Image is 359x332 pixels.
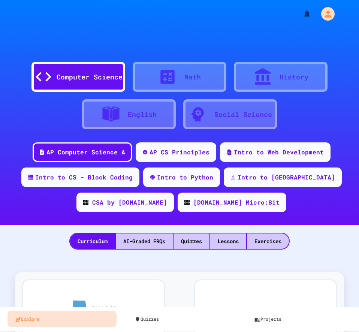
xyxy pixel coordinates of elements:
[70,233,115,249] div: Curriculum
[313,5,337,22] div: My Account
[214,109,272,120] div: Social Science
[234,148,324,157] div: Intro to Web Development
[127,311,236,327] a: Quizzes
[46,148,125,157] div: AP Computer Science A
[92,198,167,207] div: CSA by [DOMAIN_NAME]
[184,72,201,82] div: Math
[193,198,280,207] div: [DOMAIN_NAME] Micro:Bit
[174,233,209,249] div: Quizzes
[184,200,190,205] img: CODE_logo_RGB.png
[7,311,117,327] a: Explore
[280,72,308,82] div: History
[116,233,173,249] div: AI-Graded FRQs
[35,173,133,182] div: Intro to CS - Block Coding
[71,300,116,328] img: A+ College Ready
[128,109,157,120] div: English
[57,72,123,82] div: Computer Science
[289,7,313,20] div: My Notifications
[247,311,356,327] a: Projects
[238,173,335,182] div: Intro to [GEOGRAPHIC_DATA]
[247,233,289,249] div: Exercises
[83,200,88,205] img: CODE_logo_RGB.png
[150,148,209,157] div: AP CS Principles
[210,233,246,249] div: Lessons
[157,173,213,182] div: Intro to Python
